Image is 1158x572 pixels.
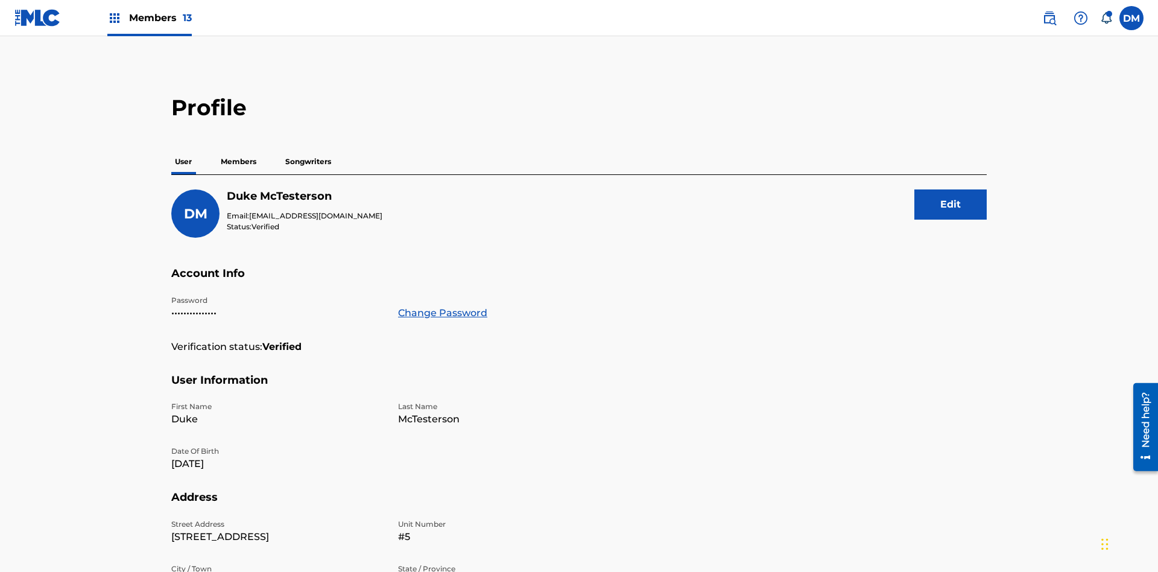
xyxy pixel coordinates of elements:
p: Songwriters [282,149,335,174]
strong: Verified [262,340,302,354]
div: User Menu [1119,6,1144,30]
h5: Duke McTesterson [227,189,382,203]
p: Last Name [398,401,610,412]
p: [DATE] [171,457,384,471]
a: Change Password [398,306,487,320]
div: Notifications [1100,12,1112,24]
p: ••••••••••••••• [171,306,384,320]
p: Date Of Birth [171,446,384,457]
p: User [171,149,195,174]
a: Public Search [1037,6,1061,30]
p: McTesterson [398,412,610,427]
p: Unit Number [398,519,610,530]
iframe: Resource Center [1124,378,1158,477]
img: Top Rightsholders [107,11,122,25]
div: Help [1069,6,1093,30]
img: help [1074,11,1088,25]
p: #5 [398,530,610,544]
p: Street Address [171,519,384,530]
p: [STREET_ADDRESS] [171,530,384,544]
p: First Name [171,401,384,412]
p: Duke [171,412,384,427]
img: MLC Logo [14,9,61,27]
p: Email: [227,211,382,221]
span: 13 [183,12,192,24]
span: Members [129,11,192,25]
img: search [1042,11,1057,25]
h5: Address [171,491,987,519]
span: Verified [252,222,279,231]
iframe: Chat Widget [1098,514,1158,572]
h2: Profile [171,94,987,121]
p: Members [217,149,260,174]
h5: User Information [171,373,987,402]
h5: Account Info [171,267,987,295]
button: Edit [914,189,987,220]
p: Status: [227,221,382,232]
span: DM [184,206,207,222]
p: Verification status: [171,340,262,354]
div: Drag [1101,526,1109,562]
span: [EMAIL_ADDRESS][DOMAIN_NAME] [249,211,382,220]
p: Password [171,295,384,306]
